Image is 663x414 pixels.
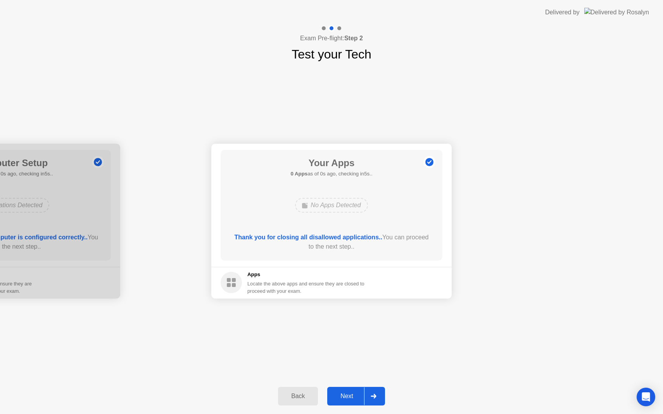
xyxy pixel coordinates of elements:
[235,234,382,240] b: Thank you for closing all disallowed applications..
[290,170,372,178] h5: as of 0s ago, checking in5s..
[300,34,363,43] h4: Exam Pre-flight:
[584,8,649,17] img: Delivered by Rosalyn
[290,156,372,170] h1: Your Apps
[278,387,318,405] button: Back
[292,45,371,64] h1: Test your Tech
[247,280,365,295] div: Locate the above apps and ensure they are closed to proceed with your exam.
[247,271,365,278] h5: Apps
[290,171,307,177] b: 0 Apps
[330,393,364,400] div: Next
[637,388,655,406] div: Open Intercom Messenger
[280,393,316,400] div: Back
[545,8,580,17] div: Delivered by
[344,35,363,41] b: Step 2
[232,233,432,251] div: You can proceed to the next step..
[327,387,385,405] button: Next
[295,198,368,213] div: No Apps Detected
